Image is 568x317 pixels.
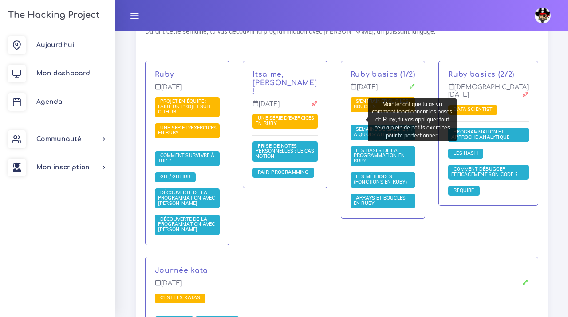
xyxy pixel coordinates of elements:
[252,100,317,114] p: [DATE]
[354,174,410,185] a: Les méthodes (fonctions en Ruby)
[36,70,90,77] span: Mon dashboard
[155,83,220,98] p: [DATE]
[451,188,476,194] a: Require
[256,169,311,175] span: Pair-Programming
[158,189,215,206] span: Découverte de la programmation avec [PERSON_NAME]
[354,148,405,164] a: Les bases de la programmation en Ruby
[158,98,210,114] span: Projet en équipe : faire un projet sur Github
[354,147,405,164] span: Les bases de la programmation en Ruby
[158,216,215,232] span: Découverte de la programmation avec [PERSON_NAME]
[368,98,457,141] div: Maintenant que tu as vu comment fonctionnent les bases de Ruby, tu vas appliquer tout cela a plei...
[36,42,74,48] span: Aujourd'hui
[535,8,551,23] img: avatar
[351,70,415,78] a: Ruby basics (1/2)
[451,106,494,112] span: Data scientist
[252,70,317,95] a: Itsa me, [PERSON_NAME] !
[155,70,174,78] a: Ruby
[158,152,215,164] span: Comment survivre à THP ?
[354,195,406,206] span: Arrays et boucles en Ruby
[451,106,494,113] a: Data scientist
[5,10,99,20] h3: The Hacking Project
[155,279,529,294] p: [DATE]
[451,150,480,156] span: Les Hash
[158,125,217,137] a: Une série d'exercices en Ruby
[158,153,215,164] a: Comment survivre à THP ?
[451,150,480,157] a: Les Hash
[448,70,514,78] a: Ruby basics (2/2)
[256,115,314,127] a: Une série d'exercices en Ruby
[354,173,410,185] span: Les méthodes (fonctions en Ruby)
[155,266,208,274] a: Journée kata
[158,216,215,233] a: Découverte de la programmation avec [PERSON_NAME]
[354,126,408,138] a: Semaine de galère : à quoi s'attendre
[351,83,415,98] p: [DATE]
[448,83,529,105] p: [DEMOGRAPHIC_DATA][DATE]
[36,164,90,171] span: Mon inscription
[158,174,193,180] a: Git / Github
[451,166,520,177] span: Comment débugger efficacement son code ?
[158,98,210,115] a: Projet en équipe : faire un projet sur Github
[36,136,81,142] span: Communauté
[158,295,202,301] a: C'est les katas
[256,143,314,160] a: Prise de notes personnelles : le cas Notion
[158,190,215,206] a: Découverte de la programmation avec [PERSON_NAME]
[256,169,311,176] a: Pair-Programming
[256,115,314,126] span: Une série d'exercices en Ruby
[354,195,406,207] a: Arrays et boucles en Ruby
[451,187,476,193] span: Require
[36,98,62,105] span: Agenda
[256,143,314,159] span: Prise de notes personnelles : le cas Notion
[451,129,512,140] span: Programmation et approche analytique
[158,125,217,136] span: Une série d'exercices en Ruby
[158,173,193,180] span: Git / Github
[451,166,520,178] a: Comment débugger efficacement son code ?
[451,129,512,141] a: Programmation et approche analytique
[354,98,409,110] a: S'entraîner sur les boucles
